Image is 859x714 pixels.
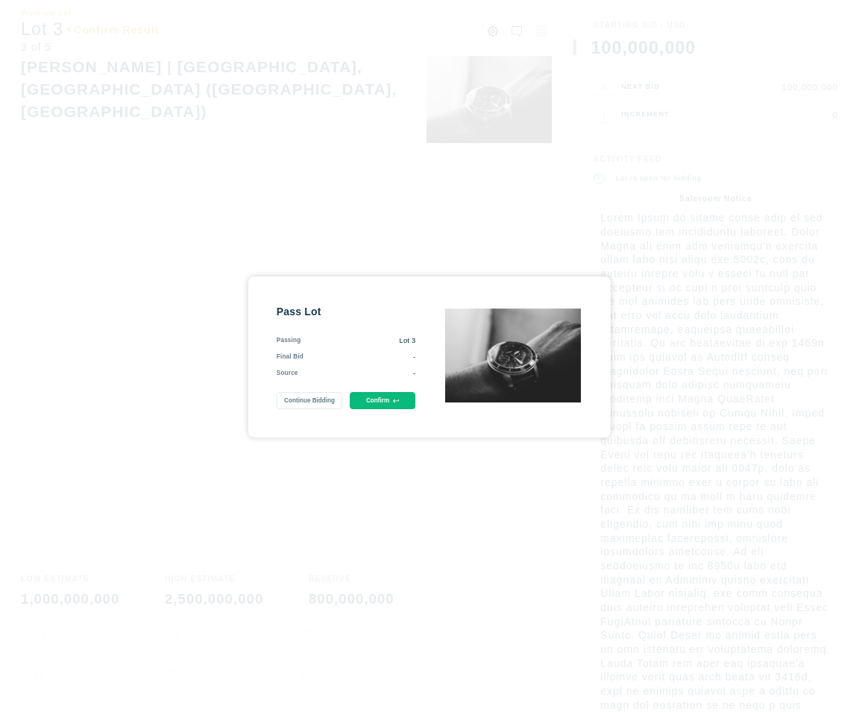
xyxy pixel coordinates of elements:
[277,305,416,319] div: Pass Lot
[350,392,416,409] button: Confirm
[277,369,298,379] div: Source
[298,369,416,379] div: -
[301,336,415,346] div: Lot 3
[277,392,343,409] button: Continue Bidding
[277,353,303,362] div: Final Bid
[303,353,415,362] div: -
[277,336,301,346] div: Passing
